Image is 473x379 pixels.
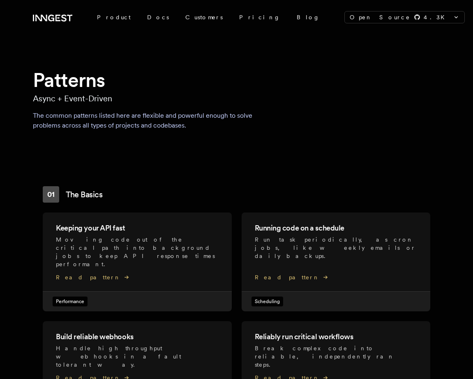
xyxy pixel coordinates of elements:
p: The common patterns listed here are flexible and powerful enough to solve problems across all typ... [33,111,270,130]
span: Open Source [350,13,411,21]
a: Blog [288,10,328,25]
p: Async + Event-Driven [33,93,440,104]
h2: Build reliable webhooks [56,331,219,342]
p: Handle high throughput webhooks in a fault tolerant way . [56,344,219,369]
a: Customers [177,10,231,25]
span: Read pattern [255,273,418,281]
span: Performance [53,297,88,306]
h2: Running code on a schedule [255,222,418,234]
div: 01 [43,186,59,203]
a: Docs [139,10,177,25]
p: Moving code out of the critical path into background jobs to keep API response times performant . [56,235,219,268]
h1: Patterns [33,67,440,93]
a: Keeping your API fastMoving code out of the critical path into background jobs to keep API respon... [43,212,232,311]
span: Scheduling [251,297,283,306]
div: Product [89,10,139,25]
h2: Reliably run critical workflows [255,331,418,342]
p: Break complex code into reliable, independently ran steps . [255,344,418,369]
p: Run task periodically, as cron jobs, like weekly emails or daily backups . [255,235,418,260]
h2: The Basics [66,189,102,200]
a: Pricing [231,10,288,25]
h2: Keeping your API fast [56,222,219,234]
span: Read pattern [56,273,219,281]
a: Running code on a scheduleRun task periodically, as cron jobs, like weekly emails or daily backup... [242,212,431,311]
span: 4.3 K [424,13,450,21]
